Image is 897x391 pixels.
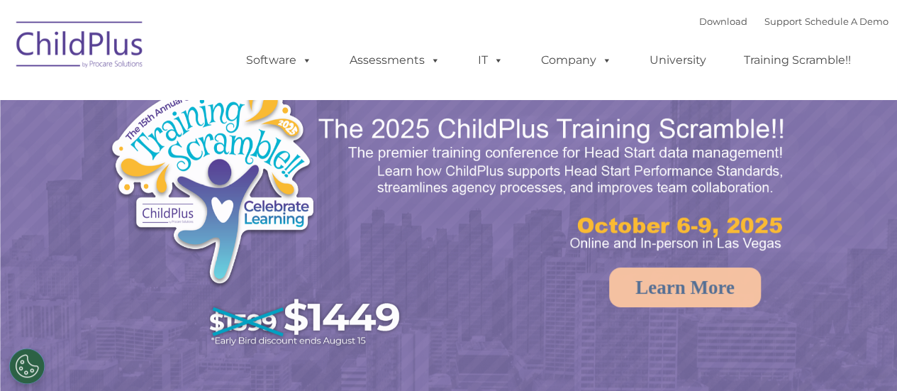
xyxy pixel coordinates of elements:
[764,16,802,27] a: Support
[9,11,151,82] img: ChildPlus by Procare Solutions
[699,16,888,27] font: |
[609,268,761,307] a: Learn More
[699,16,747,27] a: Download
[9,348,45,384] button: Cookies Settings
[335,46,455,75] a: Assessments
[527,46,626,75] a: Company
[730,46,865,75] a: Training Scramble!!
[464,46,518,75] a: IT
[805,16,888,27] a: Schedule A Demo
[635,46,720,75] a: University
[232,46,326,75] a: Software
